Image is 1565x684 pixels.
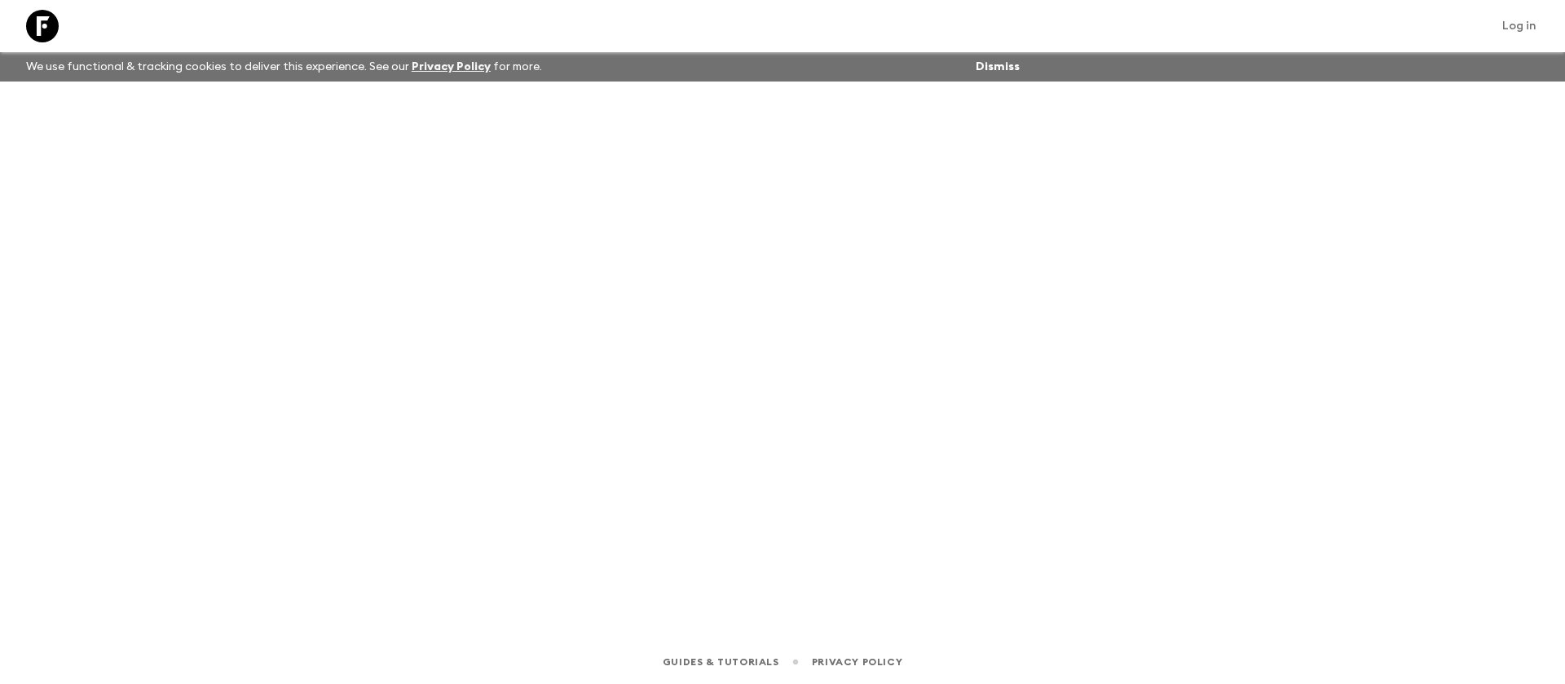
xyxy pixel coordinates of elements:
a: Privacy Policy [412,61,491,73]
a: Privacy Policy [812,653,902,671]
a: Log in [1493,15,1545,38]
button: Dismiss [972,55,1024,78]
a: Guides & Tutorials [663,653,779,671]
p: We use functional & tracking cookies to deliver this experience. See our for more. [20,52,549,82]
